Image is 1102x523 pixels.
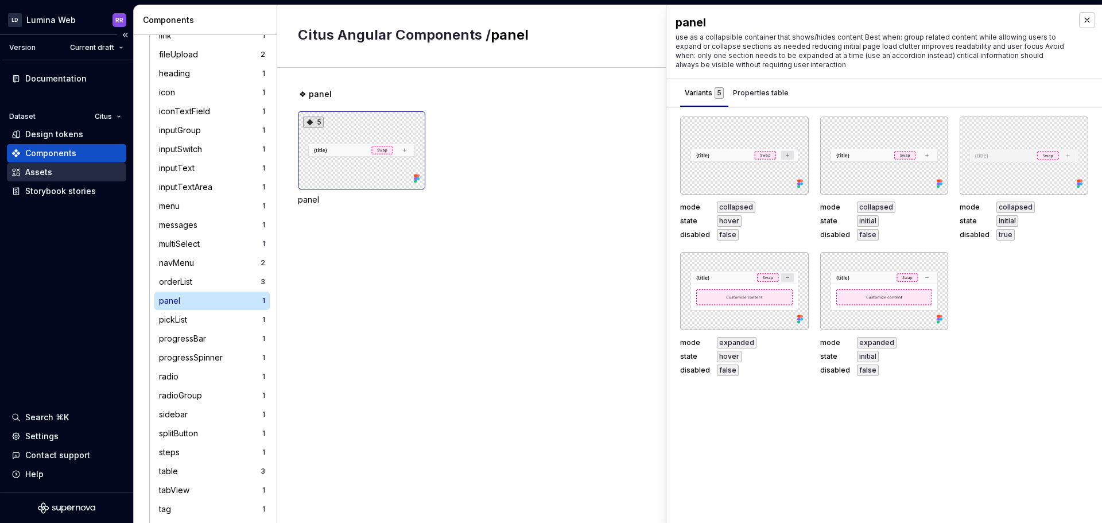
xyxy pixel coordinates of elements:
[676,33,1068,69] div: use as a collapsible container that shows/hides content Best when: group related content while al...
[680,352,710,361] span: state
[159,144,207,155] div: inputSwitch
[159,30,176,41] div: link
[7,163,126,181] a: Assets
[8,13,22,27] div: LD
[159,162,199,174] div: inputText
[38,502,95,514] svg: Supernova Logo
[9,43,36,52] div: Version
[159,295,185,307] div: panel
[7,465,126,483] button: Help
[159,485,194,496] div: tabView
[7,125,126,144] a: Design tokens
[25,166,52,178] div: Assets
[859,366,876,375] span: false
[154,443,270,462] a: steps1
[719,338,754,347] span: expanded
[154,500,270,518] a: tag1
[298,26,918,44] h2: panel
[154,424,270,443] a: splitButton1
[154,330,270,348] a: progressBar1
[159,352,227,363] div: progressSpinner
[262,486,265,495] div: 1
[159,49,203,60] div: fileUpload
[154,197,270,215] a: menu1
[154,386,270,405] a: radioGroup1
[159,219,202,231] div: messages
[298,26,491,43] span: Citus Angular Components /
[154,273,270,291] a: orderList3
[7,144,126,162] a: Components
[859,230,876,239] span: false
[262,353,265,362] div: 1
[159,390,207,401] div: radioGroup
[25,450,90,461] div: Contact support
[7,408,126,427] button: Search ⌘K
[159,503,176,515] div: tag
[261,277,265,286] div: 3
[719,230,736,239] span: false
[299,88,332,100] span: ❖ panel
[733,87,789,99] div: Properties table
[154,216,270,234] a: messages1
[680,230,710,239] span: disabled
[159,181,217,193] div: inputTextArea
[117,27,133,43] button: Collapse sidebar
[680,366,710,375] span: disabled
[960,203,990,212] span: mode
[154,121,270,140] a: inputGroup1
[154,348,270,367] a: progressSpinner1
[25,73,87,84] div: Documentation
[261,50,265,59] div: 2
[159,200,184,212] div: menu
[960,230,990,239] span: disabled
[154,235,270,253] a: multiSelect1
[90,109,126,125] button: Citus
[154,64,270,83] a: heading1
[25,468,44,480] div: Help
[159,466,183,477] div: table
[262,315,265,324] div: 1
[262,183,265,192] div: 1
[159,428,203,439] div: splitButton
[25,148,76,159] div: Components
[262,239,265,249] div: 1
[262,126,265,135] div: 1
[25,185,96,197] div: Storybook stories
[960,216,990,226] span: state
[154,311,270,329] a: pickList1
[820,216,850,226] span: state
[159,257,199,269] div: navMenu
[715,87,724,99] div: 5
[159,125,205,136] div: inputGroup
[820,366,850,375] span: disabled
[159,238,204,250] div: multiSelect
[999,216,1016,226] span: initial
[159,333,211,344] div: progressBar
[820,352,850,361] span: state
[262,372,265,381] div: 1
[303,117,324,128] div: 5
[159,314,192,326] div: pickList
[65,40,129,56] button: Current draft
[820,230,850,239] span: disabled
[999,203,1033,212] span: collapsed
[7,69,126,88] a: Documentation
[7,182,126,200] a: Storybook stories
[859,203,893,212] span: collapsed
[262,145,265,154] div: 1
[159,106,215,117] div: iconTextField
[159,447,184,458] div: steps
[685,87,724,99] div: Variants
[859,352,876,361] span: initial
[154,159,270,177] a: inputText1
[262,88,265,97] div: 1
[262,107,265,116] div: 1
[262,448,265,457] div: 1
[154,178,270,196] a: inputTextArea1
[159,68,195,79] div: heading
[262,31,265,40] div: 1
[298,194,425,206] div: panel
[262,429,265,438] div: 1
[154,292,270,310] a: panel1
[859,216,876,226] span: initial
